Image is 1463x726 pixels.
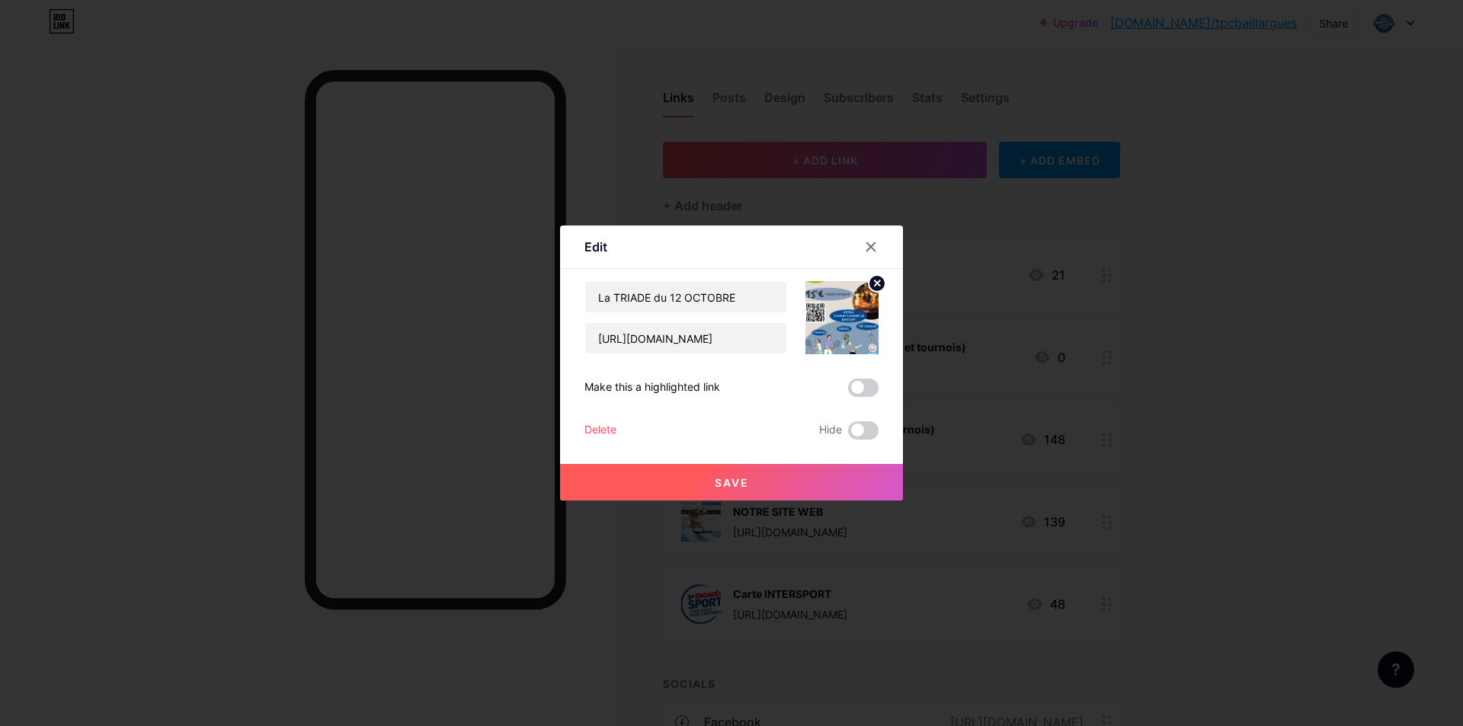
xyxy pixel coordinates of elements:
[584,379,720,397] div: Make this a highlighted link
[585,282,786,312] input: Title
[805,281,879,354] img: link_thumbnail
[560,464,903,501] button: Save
[584,238,607,256] div: Edit
[585,323,786,353] input: URL
[819,421,842,440] span: Hide
[584,421,616,440] div: Delete
[715,476,749,489] span: Save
